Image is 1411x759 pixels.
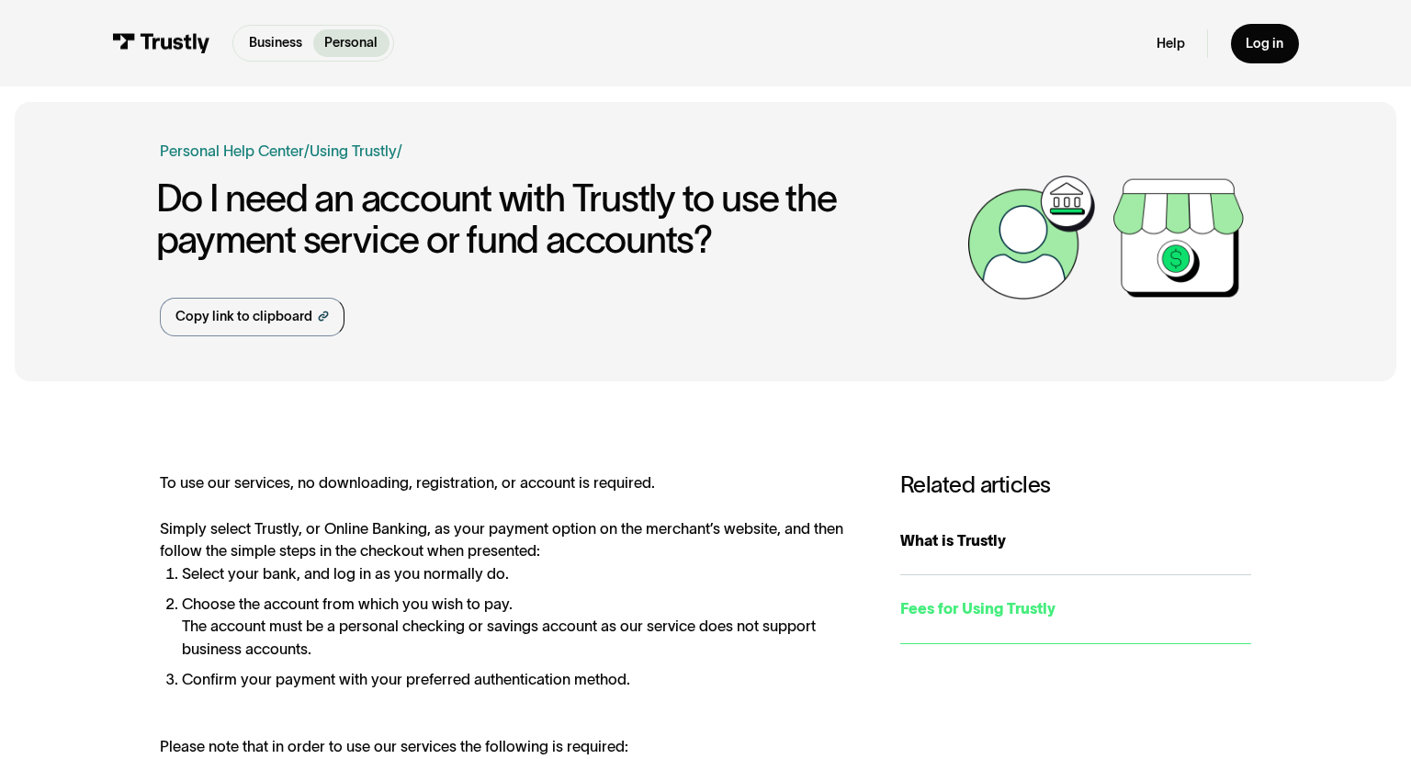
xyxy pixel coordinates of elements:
a: Log in [1231,24,1299,63]
a: Personal [313,29,389,57]
div: What is Trustly [900,529,1252,552]
p: Personal [324,33,378,53]
li: Confirm your payment with your preferred authentication method. [182,668,863,691]
a: Help [1157,35,1185,52]
a: Personal Help Center [160,140,304,163]
div: Log in [1246,35,1283,52]
a: Fees for Using Trustly [900,575,1252,644]
a: Using Trustly [310,142,397,159]
li: Choose the account from which you wish to pay. The account must be a personal checking or savings... [182,593,863,661]
div: / [397,140,402,163]
div: / [304,140,310,163]
div: Copy link to clipboard [175,307,312,327]
a: Copy link to clipboard [160,298,345,336]
h3: Related articles [900,471,1252,499]
h1: Do I need an account with Trustly to use the payment service or fund accounts? [156,177,958,260]
a: Business [238,29,314,57]
li: Select your bank, and log in as you normally do. [182,562,863,585]
div: Fees for Using Trustly [900,597,1252,620]
a: What is Trustly [900,506,1252,575]
p: Business [249,33,302,53]
img: Trustly Logo [112,33,210,54]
